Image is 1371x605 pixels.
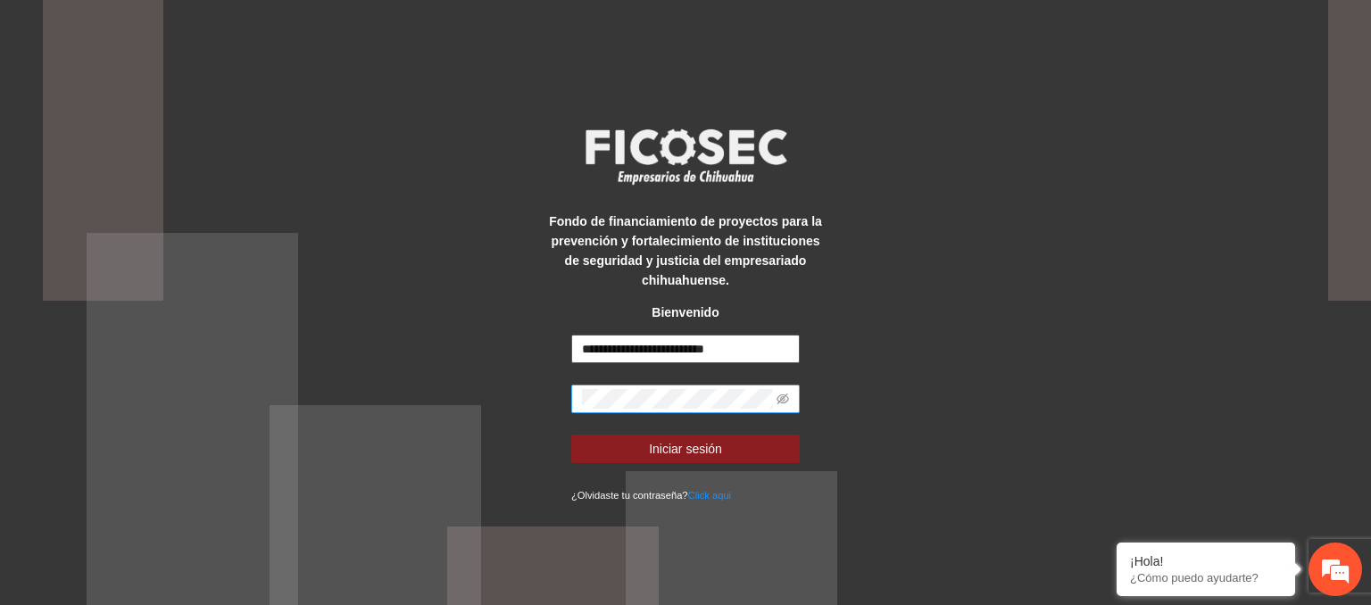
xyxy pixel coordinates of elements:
[1130,554,1282,568] div: ¡Hola!
[777,393,789,405] span: eye-invisible
[571,435,800,463] button: Iniciar sesión
[574,123,797,189] img: logo
[571,490,731,501] small: ¿Olvidaste tu contraseña?
[649,439,722,459] span: Iniciar sesión
[652,305,719,319] strong: Bienvenido
[1130,571,1282,584] p: ¿Cómo puedo ayudarte?
[688,490,732,501] a: Click aqui
[549,214,822,287] strong: Fondo de financiamiento de proyectos para la prevención y fortalecimiento de instituciones de seg...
